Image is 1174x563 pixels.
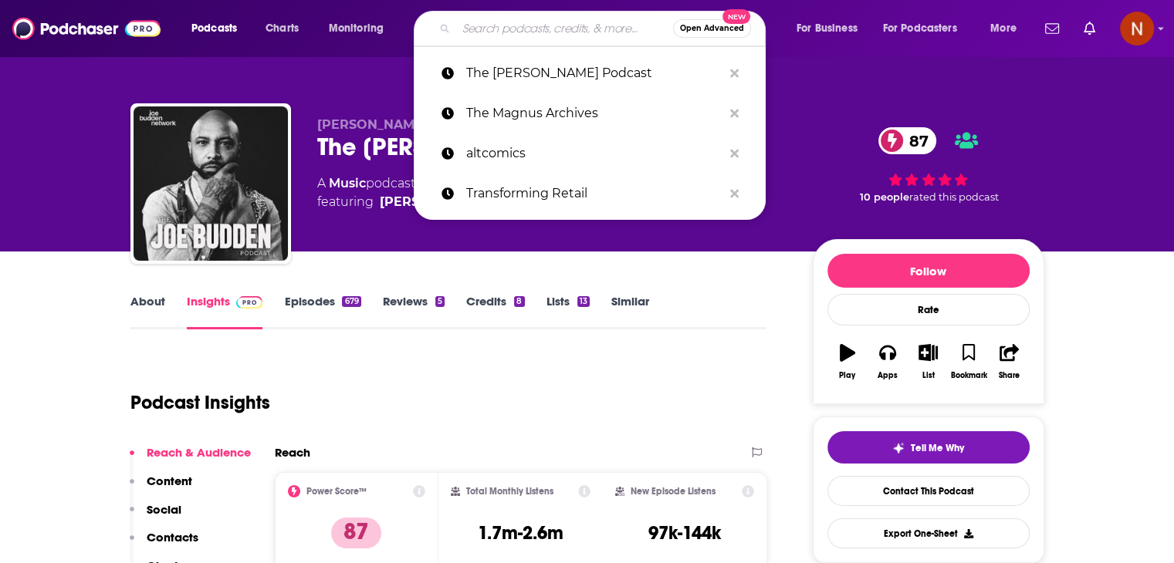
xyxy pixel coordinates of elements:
[414,133,766,174] a: altcomics
[318,16,404,41] button: open menu
[191,18,237,39] span: Podcasts
[868,334,908,389] button: Apps
[827,334,868,389] button: Play
[1078,15,1101,42] a: Show notifications dropdown
[181,16,257,41] button: open menu
[911,442,964,454] span: Tell Me Why
[130,502,181,531] button: Social
[466,294,524,329] a: Credits8
[827,294,1030,325] div: Rate
[680,25,744,32] span: Open Advanced
[894,127,936,154] span: 87
[514,296,524,307] div: 8
[827,476,1030,506] a: Contact This Podcast
[130,445,251,474] button: Reach & Audience
[331,517,381,548] p: 87
[317,117,428,132] span: [PERSON_NAME]
[130,530,198,558] button: Contacts
[878,127,936,154] a: 87
[380,193,490,211] a: Joe Budden
[12,14,161,43] img: Podchaser - Follow, Share and Rate Podcasts
[236,296,263,308] img: Podchaser Pro
[1120,12,1154,46] img: User Profile
[329,18,384,39] span: Monitoring
[989,334,1029,389] button: Share
[255,16,308,41] a: Charts
[435,296,445,307] div: 5
[342,296,360,307] div: 679
[909,191,999,203] span: rated this podcast
[466,93,722,133] p: The Magnus Archives
[317,193,762,211] span: featuring
[130,294,165,329] a: About
[456,16,673,41] input: Search podcasts, credits, & more...
[797,18,858,39] span: For Business
[130,474,192,502] button: Content
[908,334,948,389] button: List
[827,254,1030,288] button: Follow
[979,16,1036,41] button: open menu
[383,294,445,329] a: Reviews5
[130,391,270,414] h1: Podcast Insights
[147,445,251,460] p: Reach & Audience
[275,445,310,460] h2: Reach
[284,294,360,329] a: Episodes679
[611,294,649,329] a: Similar
[329,176,366,190] a: Music
[827,518,1030,548] button: Export One-Sheet
[428,11,780,46] div: Search podcasts, credits, & more...
[546,294,590,329] a: Lists13
[860,191,909,203] span: 10 people
[134,106,288,261] img: The Joe Budden Podcast
[478,521,563,544] h3: 1.7m-2.6m
[883,18,957,39] span: For Podcasters
[786,16,877,41] button: open menu
[722,9,750,24] span: New
[414,174,766,214] a: Transforming Retail
[813,117,1044,213] div: 87 10 peoplerated this podcast
[466,133,722,174] p: altcomics
[648,521,721,544] h3: 97k-144k
[1039,15,1065,42] a: Show notifications dropdown
[631,486,716,497] h2: New Episode Listens
[577,296,590,307] div: 13
[147,502,181,517] p: Social
[266,18,299,39] span: Charts
[306,486,367,497] h2: Power Score™
[922,371,935,380] div: List
[187,294,263,329] a: InsightsPodchaser Pro
[1120,12,1154,46] span: Logged in as AdelNBM
[892,442,905,454] img: tell me why sparkle
[827,431,1030,464] button: tell me why sparkleTell Me Why
[673,19,751,38] button: Open AdvancedNew
[414,53,766,93] a: The [PERSON_NAME] Podcast
[317,174,762,211] div: A podcast
[873,16,979,41] button: open menu
[839,371,855,380] div: Play
[466,486,553,497] h2: Total Monthly Listens
[147,474,192,488] p: Content
[878,371,898,380] div: Apps
[999,371,1020,380] div: Share
[990,18,1017,39] span: More
[950,371,986,380] div: Bookmark
[949,334,989,389] button: Bookmark
[466,53,722,93] p: The Joe Budden Podcast
[147,530,198,544] p: Contacts
[1120,12,1154,46] button: Show profile menu
[466,174,722,214] p: Transforming Retail
[414,93,766,133] a: The Magnus Archives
